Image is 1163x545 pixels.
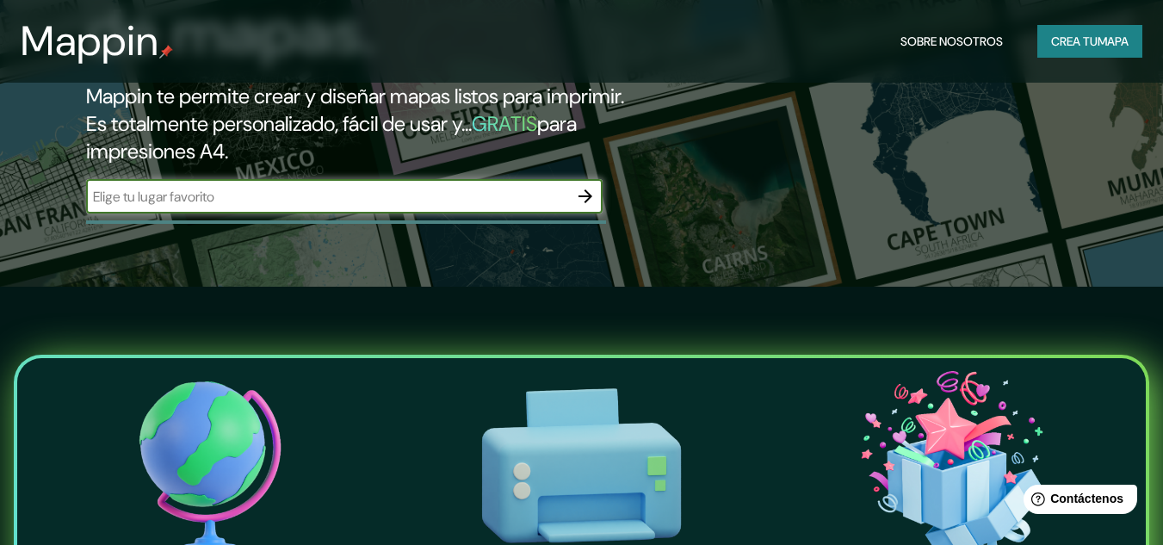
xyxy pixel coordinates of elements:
[86,83,624,109] font: Mappin te permite crear y diseñar mapas listos para imprimir.
[900,34,1003,49] font: Sobre nosotros
[1051,34,1098,49] font: Crea tu
[1037,25,1142,58] button: Crea tumapa
[86,110,472,137] font: Es totalmente personalizado, fácil de usar y...
[1010,478,1144,526] iframe: Lanzador de widgets de ayuda
[86,110,577,164] font: para impresiones A4.
[86,187,568,207] input: Elige tu lugar favorito
[21,14,159,68] font: Mappin
[1098,34,1129,49] font: mapa
[159,45,173,59] img: pin de mapeo
[472,110,537,137] font: GRATIS
[894,25,1010,58] button: Sobre nosotros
